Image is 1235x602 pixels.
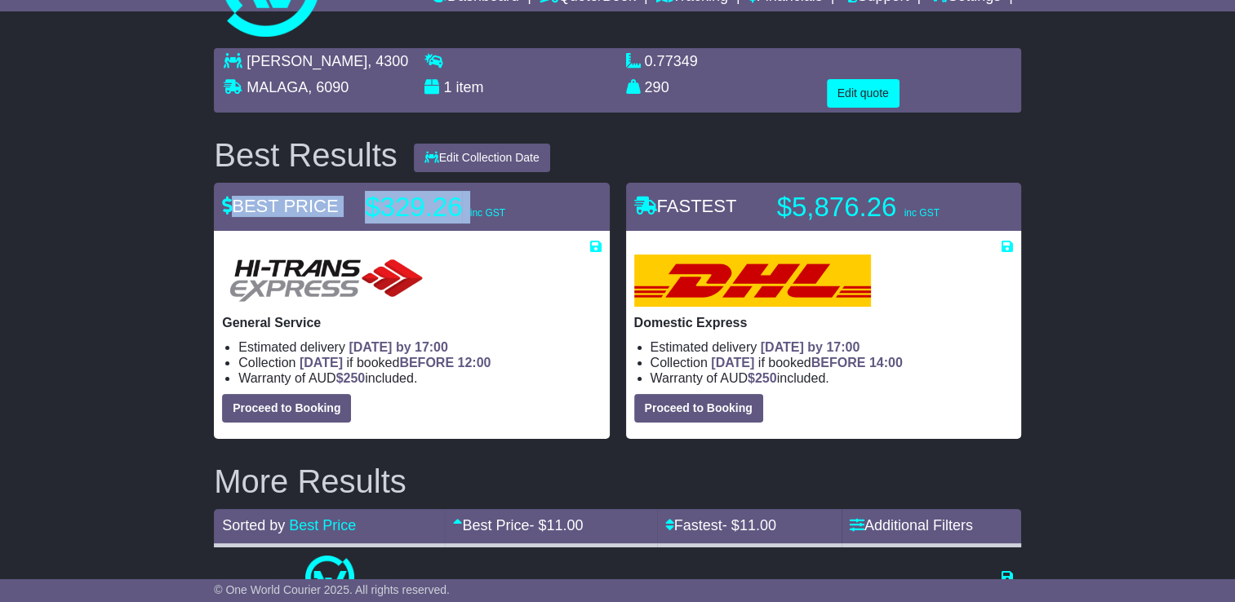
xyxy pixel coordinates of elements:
[367,53,408,69] span: , 4300
[300,356,343,370] span: [DATE]
[214,463,1021,499] h2: More Results
[645,53,698,69] span: 0.77349
[529,517,583,533] span: - $
[777,191,981,224] p: $5,876.26
[399,356,454,370] span: BEFORE
[222,517,285,533] span: Sorted by
[470,207,505,219] span: inc GST
[761,340,860,354] span: [DATE] by 17:00
[634,394,763,423] button: Proceed to Booking
[850,517,973,533] a: Additional Filters
[869,356,903,370] span: 14:00
[651,370,1013,386] li: Warranty of AUD included.
[247,53,367,69] span: [PERSON_NAME]
[308,79,349,95] span: , 6090
[222,255,431,307] img: HiTrans: General Service
[414,144,550,172] button: Edit Collection Date
[748,371,777,385] span: $
[711,356,754,370] span: [DATE]
[645,79,669,95] span: 290
[740,517,776,533] span: 11.00
[634,255,871,307] img: DHL: Domestic Express
[711,356,902,370] span: if booked
[349,340,448,354] span: [DATE] by 17:00
[665,517,776,533] a: Fastest- $11.00
[651,355,1013,370] li: Collection
[222,315,601,330] p: General Service
[214,583,450,596] span: © One World Courier 2025. All rights reserved.
[457,356,491,370] span: 12:00
[651,339,1013,355] li: Estimated delivery
[222,196,338,216] span: BEST PRICE
[904,207,939,219] span: inc GST
[634,315,1013,330] p: Domestic Express
[336,371,366,385] span: $
[206,137,406,173] div: Best Results
[238,370,601,386] li: Warranty of AUD included.
[827,79,900,108] button: Edit quote
[344,371,366,385] span: 250
[222,394,351,423] button: Proceed to Booking
[300,356,491,370] span: if booked
[453,517,583,533] a: Best Price- $11.00
[546,517,583,533] span: 11.00
[238,339,601,355] li: Estimated delivery
[247,79,308,95] span: MALAGA
[722,517,776,533] span: - $
[755,371,777,385] span: 250
[455,79,483,95] span: item
[289,517,356,533] a: Best Price
[365,191,569,224] p: $329.26
[634,196,737,216] span: FASTEST
[443,79,451,95] span: 1
[238,355,601,370] li: Collection
[811,356,866,370] span: BEFORE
